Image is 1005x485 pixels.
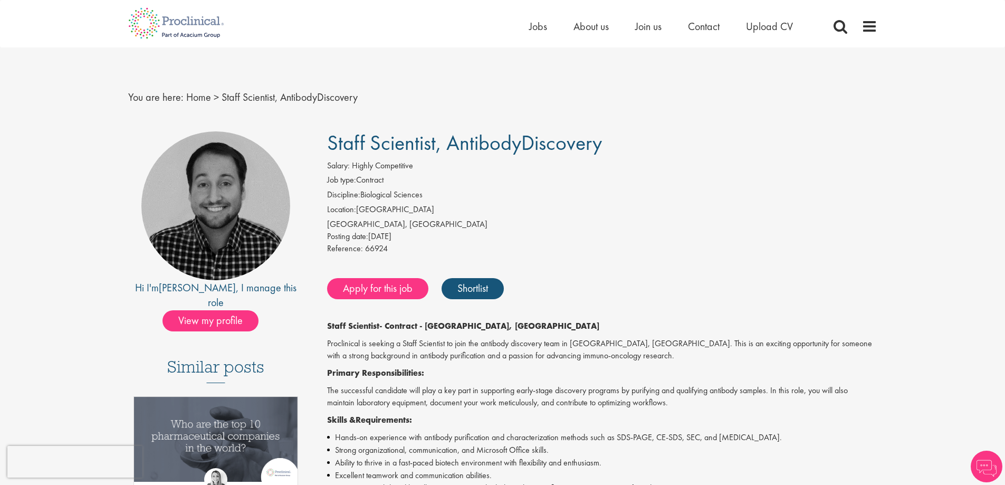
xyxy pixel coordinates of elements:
[356,414,412,425] strong: Requirements:
[971,451,1002,482] img: Chatbot
[134,397,298,482] img: Top 10 pharmaceutical companies in the world 2025
[746,20,793,33] a: Upload CV
[327,218,877,231] div: [GEOGRAPHIC_DATA], [GEOGRAPHIC_DATA]
[167,358,264,383] h3: Similar posts
[327,204,877,218] li: [GEOGRAPHIC_DATA]
[529,20,547,33] a: Jobs
[327,189,360,201] label: Discipline:
[214,90,219,104] span: >
[573,20,609,33] a: About us
[327,243,363,255] label: Reference:
[442,278,504,299] a: Shortlist
[327,174,356,186] label: Job type:
[327,174,877,189] li: Contract
[327,414,356,425] strong: Skills &
[327,338,877,362] p: Proclinical is seeking a Staff Scientist to join the antibody discovery team in [GEOGRAPHIC_DATA]...
[365,243,388,254] span: 66924
[327,231,877,243] div: [DATE]
[376,367,424,378] strong: ponsibilities:
[327,320,379,331] strong: Staff Scientist
[327,129,602,156] span: Staff Scientist, AntibodyDiscovery
[327,431,877,444] li: Hands-on experience with antibody purification and characterization methods such as SDS-PAGE, CE-...
[327,204,356,216] label: Location:
[141,131,290,280] img: imeage of recruiter Mike Raletz
[635,20,662,33] a: Join us
[159,281,236,294] a: [PERSON_NAME]
[327,160,350,172] label: Salary:
[352,160,413,171] span: Highly Competitive
[327,278,428,299] a: Apply for this job
[128,280,304,310] div: Hi I'm , I manage this role
[327,367,376,378] strong: Primary Res
[327,231,368,242] span: Posting date:
[162,310,259,331] span: View my profile
[379,320,599,331] strong: - Contract - [GEOGRAPHIC_DATA], [GEOGRAPHIC_DATA]
[162,312,269,326] a: View my profile
[688,20,720,33] a: Contact
[327,457,877,469] li: Ability to thrive in a fast-paced biotech environment with flexibility and enthusiasm.
[7,446,142,478] iframe: reCAPTCHA
[327,444,877,457] li: Strong organizational, communication, and Microsoft Office skills.
[222,90,358,104] span: Staff Scientist, AntibodyDiscovery
[186,90,211,104] a: breadcrumb link
[327,189,877,204] li: Biological Sciences
[327,469,877,482] li: Excellent teamwork and communication abilities.
[128,90,184,104] span: You are here:
[327,385,877,409] p: The successful candidate will play a key part in supporting early-stage discovery programs by pur...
